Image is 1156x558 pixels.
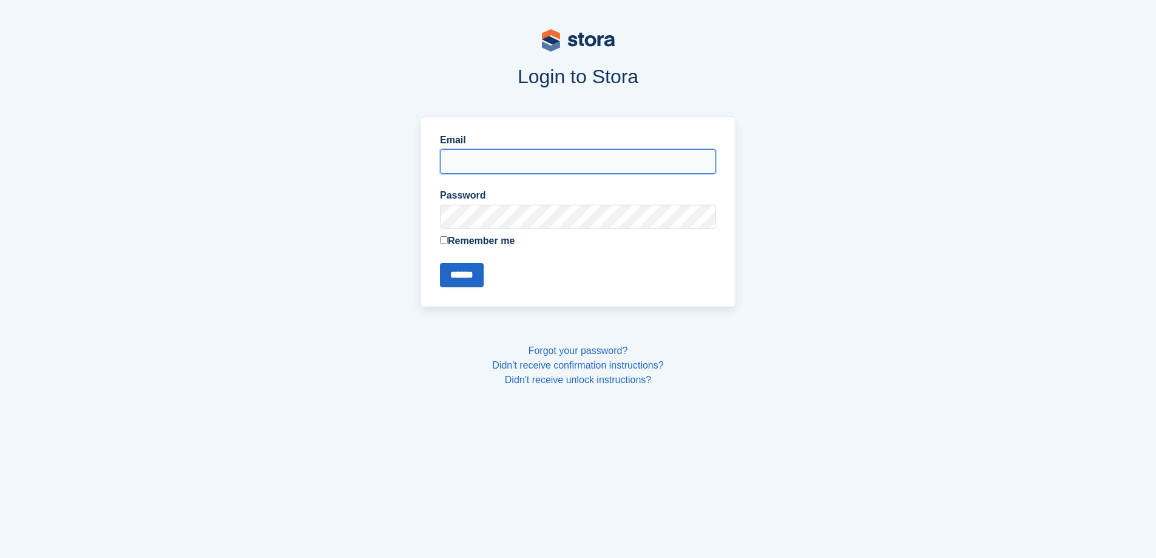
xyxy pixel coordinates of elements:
a: Forgot your password? [529,345,628,356]
a: Didn't receive confirmation instructions? [492,360,663,370]
label: Password [440,188,716,203]
a: Didn't receive unlock instructions? [505,375,651,385]
input: Remember me [440,236,448,244]
img: stora-logo-53a41332b3708ae10de48c4981b4e9114cc0af31d8433b30ea865607fb682f29.svg [542,29,615,52]
h1: Login to Stora [189,66,968,87]
label: Email [440,133,716,148]
label: Remember me [440,234,716,248]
